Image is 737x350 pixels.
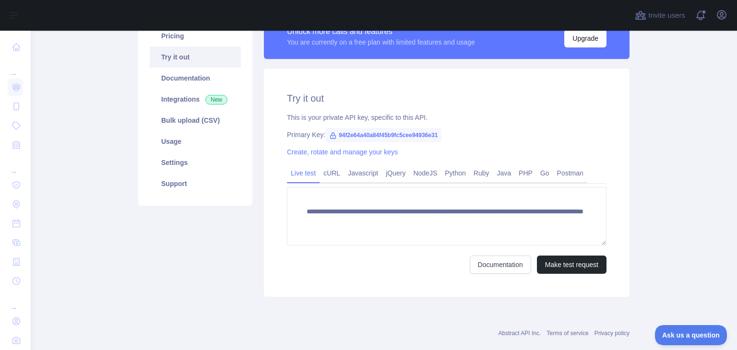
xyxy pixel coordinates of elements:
[320,165,344,181] a: cURL
[648,10,685,21] span: Invite users
[441,165,470,181] a: Python
[150,89,241,110] a: Integrations New
[8,58,23,77] div: ...
[287,165,320,181] a: Live test
[470,165,493,181] a: Ruby
[344,165,382,181] a: Javascript
[470,256,531,274] a: Documentation
[515,165,536,181] a: PHP
[287,113,606,122] div: This is your private API key, specific to this API.
[287,148,398,156] a: Create, rotate and manage your keys
[150,110,241,131] a: Bulk upload (CSV)
[553,165,587,181] a: Postman
[205,95,227,105] span: New
[150,47,241,68] a: Try it out
[594,330,630,337] a: Privacy policy
[633,8,687,23] button: Invite users
[325,128,441,142] span: 94f2e64a40a84f45b9fc5cee94936e31
[8,292,23,311] div: ...
[287,26,475,37] div: Unlock more calls and features
[493,165,515,181] a: Java
[655,325,727,345] iframe: Toggle Customer Support
[8,155,23,175] div: ...
[150,68,241,89] a: Documentation
[547,330,588,337] a: Terms of service
[409,165,441,181] a: NodeJS
[287,92,606,105] h2: Try it out
[382,165,409,181] a: jQuery
[287,37,475,47] div: You are currently on a free plan with limited features and usage
[150,131,241,152] a: Usage
[150,152,241,173] a: Settings
[150,25,241,47] a: Pricing
[499,330,541,337] a: Abstract API Inc.
[287,130,606,140] div: Primary Key:
[150,173,241,194] a: Support
[537,256,606,274] button: Make test request
[536,165,553,181] a: Go
[564,29,606,47] button: Upgrade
